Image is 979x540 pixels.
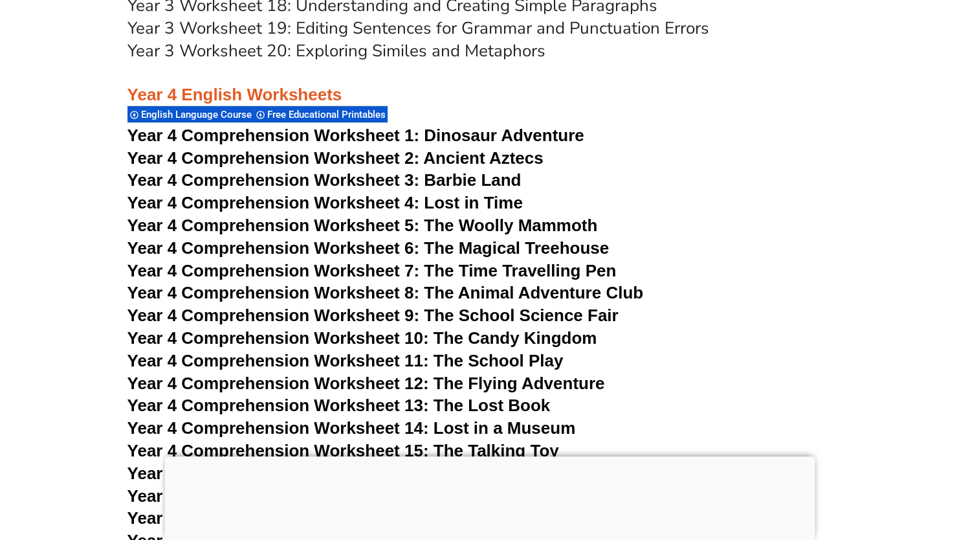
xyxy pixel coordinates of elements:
[127,464,616,483] a: Year 4 Comprehension Worksheet 16: The Rainbow Kingdom
[127,508,573,528] a: Year 4 Comprehension Worksheet 18: The School Swap
[127,238,610,258] a: Year 4 Comprehension Worksheet 6: The Magical Treehouse
[127,216,598,235] a: Year 4 Comprehension Worksheet 5: The Woolly Mammoth
[127,126,420,145] span: Year 4 Comprehension Worksheet 1:
[127,328,597,348] a: Year 4 Comprehension Worksheet 10: The Candy Kingdom
[267,109,390,120] span: Free Educational Printables
[127,126,584,145] a: Year 4 Comprehension Worksheet 1: Dinosaur Adventure
[127,418,576,438] a: Year 4 Comprehension Worksheet 14: Lost in a Museum
[127,106,254,123] div: English Language Course
[127,170,522,190] a: Year 4 Comprehension Worksheet 3: Barbie Land
[127,283,644,302] a: Year 4 Comprehension Worksheet 8: The Animal Adventure Club
[127,486,622,506] a: Year 4 Comprehension Worksheet 17: The Mischevious Robot
[424,126,584,145] span: Dinosaur Adventure
[127,17,709,39] a: Year 3 Worksheet 19: Editing Sentences for Grammar and Punctuation Errors
[164,456,815,537] iframe: Advertisement
[127,39,545,62] a: Year 3 Worksheet 20: Exploring Similes and Metaphors
[141,109,256,120] span: English Language Course
[127,374,605,393] a: Year 4 Comprehension Worksheet 12: The Flying Adventure
[127,396,551,415] a: Year 4 Comprehension Worksheet 13: The Lost Book
[127,62,852,106] h3: Year 4 English Worksheets
[127,261,617,280] a: Year 4 Comprehension Worksheet 7: The Time Travelling Pen
[127,193,523,212] a: Year 4 Comprehension Worksheet 4: Lost in Time
[127,351,564,370] a: Year 4 Comprehension Worksheet 11: The School Play
[127,306,619,325] a: Year 4 Comprehension Worksheet 9: The School Science Fair
[764,394,979,540] iframe: Chat Widget
[127,148,544,168] a: Year 4 Comprehension Worksheet 2: Ancient Aztecs
[127,441,559,460] a: Year 4 Comprehension Worksheet 15: The Talking Toy
[254,106,388,123] div: Free Educational Printables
